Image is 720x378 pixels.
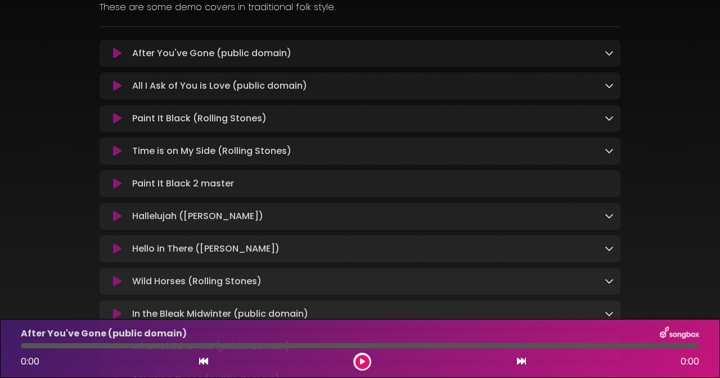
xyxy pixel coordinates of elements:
[132,307,308,321] p: In the Bleak Midwinter (public domain)
[132,144,291,158] p: Time is on My Side (Rolling Stones)
[132,242,280,256] p: Hello in There ([PERSON_NAME])
[132,112,267,125] p: Paint It Black (Rolling Stones)
[21,355,39,368] span: 0:00
[681,355,699,368] span: 0:00
[660,326,699,341] img: songbox-logo-white.png
[100,1,620,14] p: These are some demo covers in traditional folk style.
[21,327,187,340] p: After You've Gone (public domain)
[132,210,263,223] p: Hallelujah ([PERSON_NAME])
[132,79,307,93] p: All I Ask of You is Love (public domain)
[132,47,291,60] p: After You've Gone (public domain)
[132,177,234,190] p: Paint It Black 2 master
[132,275,262,288] p: Wild Horses (Rolling Stones)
